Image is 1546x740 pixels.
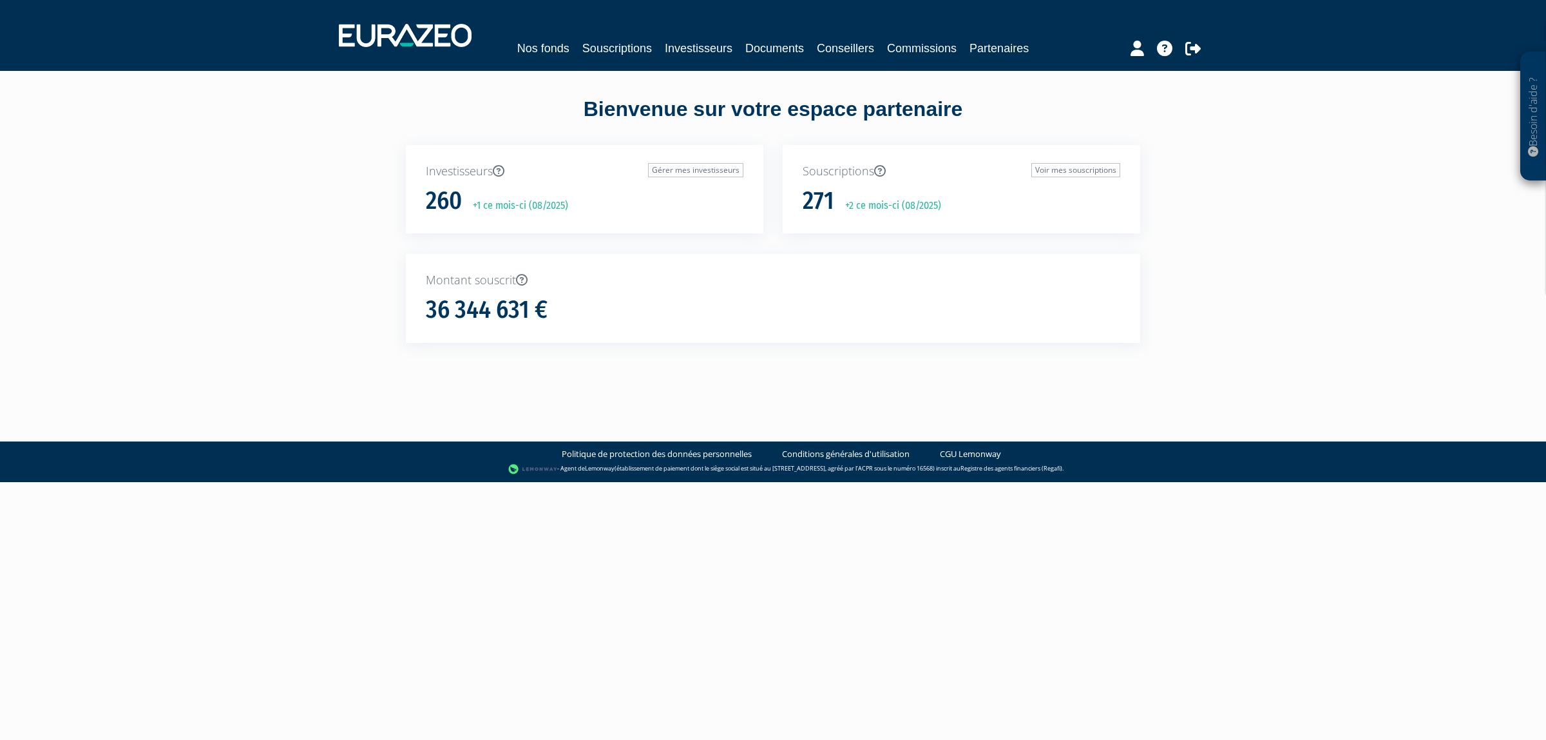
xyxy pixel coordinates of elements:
a: Investisseurs [665,39,732,57]
p: Investisseurs [426,163,743,180]
img: logo-lemonway.png [508,463,558,476]
h1: 36 344 631 € [426,297,548,324]
a: Nos fonds [517,39,569,57]
a: Voir mes souscriptions [1031,163,1120,177]
a: Registre des agents financiers (Regafi) [960,464,1062,472]
div: - Agent de (établissement de paiement dont le siège social est situé au [STREET_ADDRESS], agréé p... [13,463,1533,476]
a: Politique de protection des données personnelles [562,448,752,460]
p: +2 ce mois-ci (08/2025) [836,199,941,213]
a: Lemonway [585,464,615,472]
img: 1732889491-logotype_eurazeo_blanc_rvb.png [339,24,472,47]
a: Gérer mes investisseurs [648,163,743,177]
a: CGU Lemonway [940,448,1001,460]
a: Conseillers [817,39,874,57]
p: Montant souscrit [426,272,1120,289]
h1: 260 [426,188,462,215]
a: Commissions [887,39,957,57]
a: Souscriptions [582,39,652,57]
div: Bienvenue sur votre espace partenaire [396,95,1150,145]
a: Conditions générales d'utilisation [782,448,910,460]
h1: 271 [803,188,834,215]
p: +1 ce mois-ci (08/2025) [464,199,568,213]
p: Souscriptions [803,163,1120,180]
a: Documents [745,39,804,57]
p: Besoin d'aide ? [1526,59,1541,175]
a: Partenaires [969,39,1029,57]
